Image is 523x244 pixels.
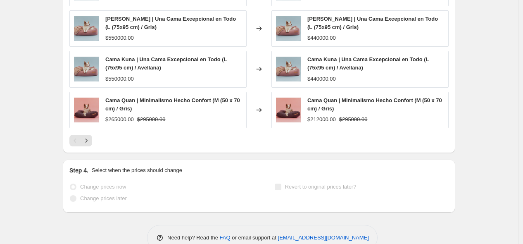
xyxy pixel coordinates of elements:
div: $550000.00 [105,34,134,42]
span: Change prices later [80,195,127,201]
div: $440000.00 [307,75,336,83]
button: Next [81,135,92,146]
span: or email support at [231,234,278,241]
div: $550000.00 [105,75,134,83]
span: Revert to original prices later? [285,184,357,190]
span: Change prices now [80,184,126,190]
img: 3_733c5d33-e37d-46e2-8f7f-2971706f094f_80x.png [74,98,99,122]
span: Cama Quan | Minimalismo Hecho Confort (M (50 x 70 cm) / Gris) [307,97,442,112]
img: 5_bacb7bf6-b22e-427e-8294-f954a462c732_80x.png [276,57,301,81]
div: $212000.00 [307,115,336,124]
div: $440000.00 [307,34,336,42]
img: 5_bacb7bf6-b22e-427e-8294-f954a462c732_80x.png [74,57,99,81]
span: Cama Kuna | Una Cama Excepcional en Todo (L (75x95 cm) / Avellana) [307,56,429,71]
img: 5_bacb7bf6-b22e-427e-8294-f954a462c732_80x.png [74,16,99,41]
img: 3_733c5d33-e37d-46e2-8f7f-2971706f094f_80x.png [276,98,301,122]
img: 5_bacb7bf6-b22e-427e-8294-f954a462c732_80x.png [276,16,301,41]
strike: $295000.00 [339,115,368,124]
span: Cama Quan | Minimalismo Hecho Confort (M (50 x 70 cm) / Gris) [105,97,240,112]
a: [EMAIL_ADDRESS][DOMAIN_NAME] [278,234,369,241]
div: $265000.00 [105,115,134,124]
p: Select when the prices should change [92,166,182,175]
span: Cama Kuna | Una Cama Excepcional en Todo (L (75x95 cm) / Avellana) [105,56,227,71]
strike: $295000.00 [137,115,166,124]
h2: Step 4. [69,166,88,175]
span: [PERSON_NAME] | Una Cama Excepcional en Todo (L (75x95 cm) / Gris) [105,16,236,30]
nav: Pagination [69,135,92,146]
a: FAQ [220,234,231,241]
span: [PERSON_NAME] | Una Cama Excepcional en Todo (L (75x95 cm) / Gris) [307,16,438,30]
span: Need help? Read the [167,234,220,241]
